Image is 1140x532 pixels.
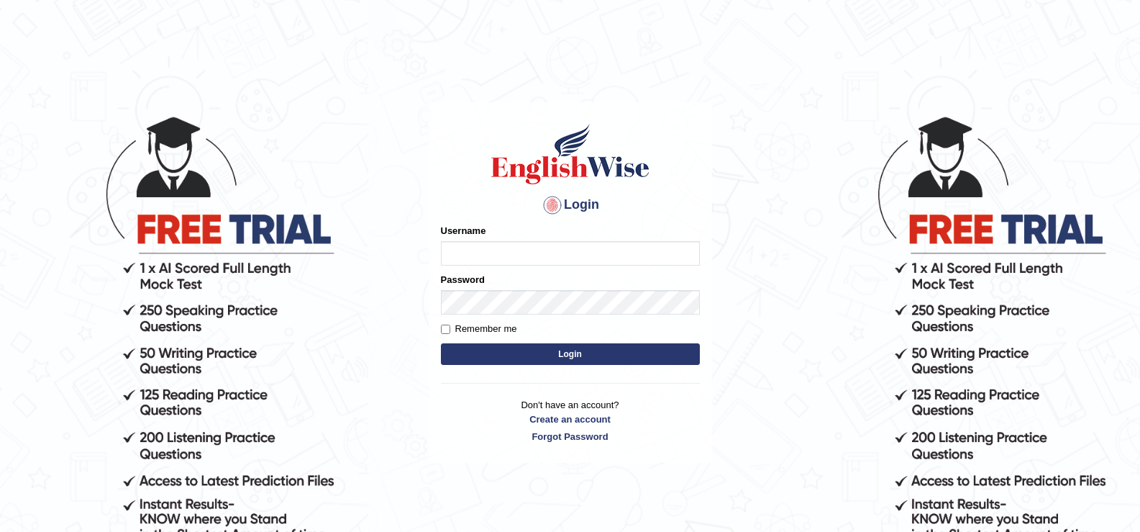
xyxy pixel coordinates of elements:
p: Don't have an account? [441,398,700,443]
label: Remember me [441,322,517,336]
button: Login [441,343,700,365]
img: Logo of English Wise sign in for intelligent practice with AI [488,122,652,186]
label: Username [441,224,486,238]
input: Remember me [441,325,450,334]
a: Forgot Password [441,430,700,443]
label: Password [441,273,485,287]
a: Create an account [441,412,700,426]
h4: Login [441,194,700,217]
